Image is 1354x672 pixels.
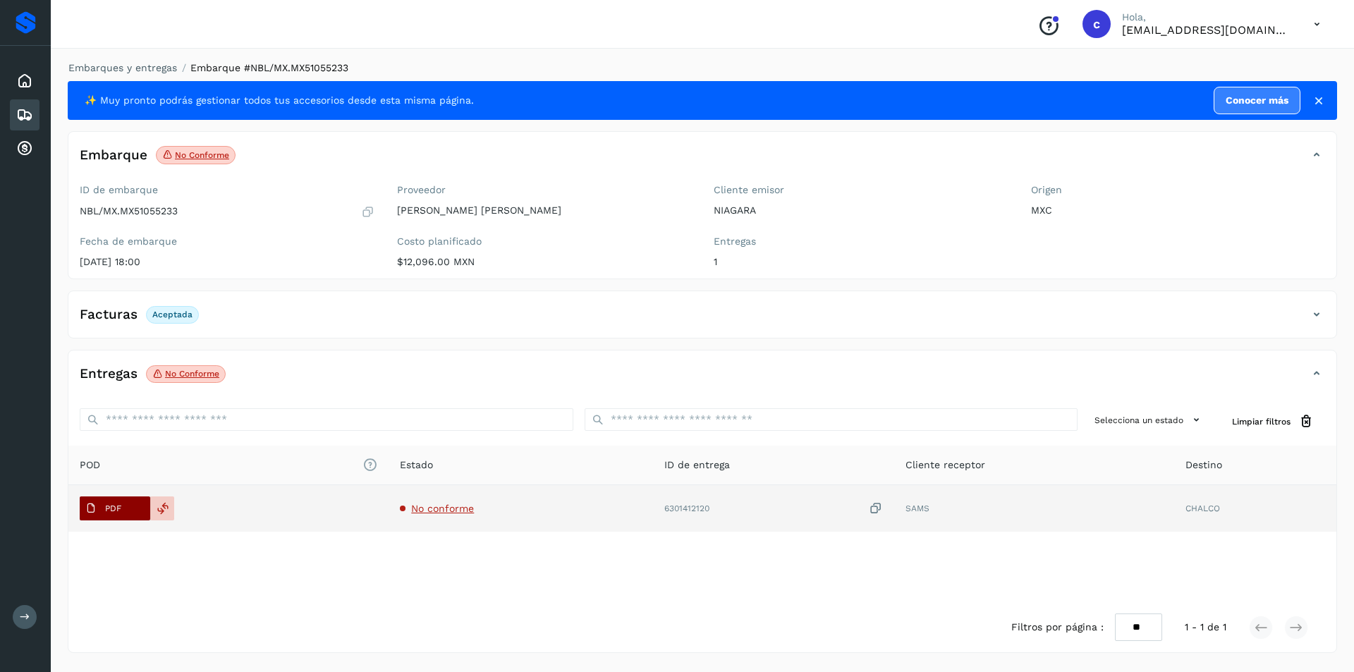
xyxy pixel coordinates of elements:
[664,501,883,516] div: 6301412120
[10,99,39,130] div: Embarques
[905,458,985,472] span: Cliente receptor
[190,62,348,73] span: Embarque #NBL/MX.MX51055233
[68,62,177,73] a: Embarques y entregas
[1031,204,1326,216] p: MXC
[80,205,178,217] p: NBL/MX.MX51055233
[80,184,374,196] label: ID de embarque
[68,143,1336,178] div: EmbarqueNo conforme
[714,256,1008,268] p: 1
[80,366,138,382] h4: Entregas
[714,204,1008,216] p: NIAGARA
[397,184,692,196] label: Proveedor
[80,496,150,520] button: PDF
[68,362,1336,397] div: EntregasNo conforme
[1122,23,1291,37] p: carlosvazqueztgc@gmail.com
[400,458,433,472] span: Estado
[894,485,1174,532] td: SAMS
[411,503,474,514] span: No conforme
[80,236,374,248] label: Fecha de embarque
[1221,408,1325,434] button: Limpiar filtros
[1011,620,1104,635] span: Filtros por página :
[80,458,377,472] span: POD
[1122,11,1291,23] p: Hola,
[1174,485,1336,532] td: CHALCO
[175,150,229,160] p: No conforme
[1089,408,1209,432] button: Selecciona un estado
[68,61,1337,75] nav: breadcrumb
[1185,620,1226,635] span: 1 - 1 de 1
[1232,415,1291,428] span: Limpiar filtros
[152,310,193,319] p: Aceptada
[397,256,692,268] p: $12,096.00 MXN
[68,303,1336,338] div: FacturasAceptada
[80,147,147,164] h4: Embarque
[10,133,39,164] div: Cuentas por cobrar
[714,184,1008,196] label: Cliente emisor
[1031,184,1326,196] label: Origen
[1214,87,1300,114] a: Conocer más
[80,307,138,323] h4: Facturas
[165,369,219,379] p: No conforme
[1185,458,1222,472] span: Destino
[85,93,474,108] span: ✨ Muy pronto podrás gestionar todos tus accesorios desde esta misma página.
[397,236,692,248] label: Costo planificado
[105,503,121,513] p: PDF
[714,236,1008,248] label: Entregas
[397,204,692,216] p: [PERSON_NAME] [PERSON_NAME]
[150,496,174,520] div: Reemplazar POD
[10,66,39,97] div: Inicio
[80,256,374,268] p: [DATE] 18:00
[664,458,730,472] span: ID de entrega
